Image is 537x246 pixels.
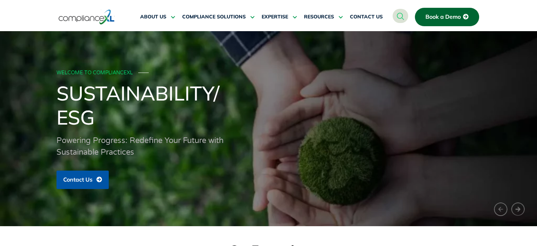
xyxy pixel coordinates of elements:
span: COMPLIANCE SOLUTIONS [182,14,246,20]
span: Powering Progress: Redefine Your Future with Sustainable Practices [56,136,223,157]
span: Contact Us [63,177,93,183]
span: ─── [138,70,149,76]
a: navsearch-button [393,9,408,23]
a: ABOUT US [140,8,175,25]
a: CONTACT US [350,8,383,25]
span: Book a Demo [425,14,461,20]
img: logo-one.svg [59,9,115,25]
a: RESOURCES [304,8,343,25]
a: Book a Demo [415,8,479,26]
a: EXPERTISE [262,8,297,25]
div: WELCOME TO COMPLIANCEXL [56,70,478,76]
a: Contact Us [56,171,109,189]
span: EXPERTISE [262,14,288,20]
h1: Sustainability/ ESG [56,81,480,129]
span: ABOUT US [140,14,166,20]
a: COMPLIANCE SOLUTIONS [182,8,255,25]
span: CONTACT US [350,14,383,20]
span: RESOURCES [304,14,334,20]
